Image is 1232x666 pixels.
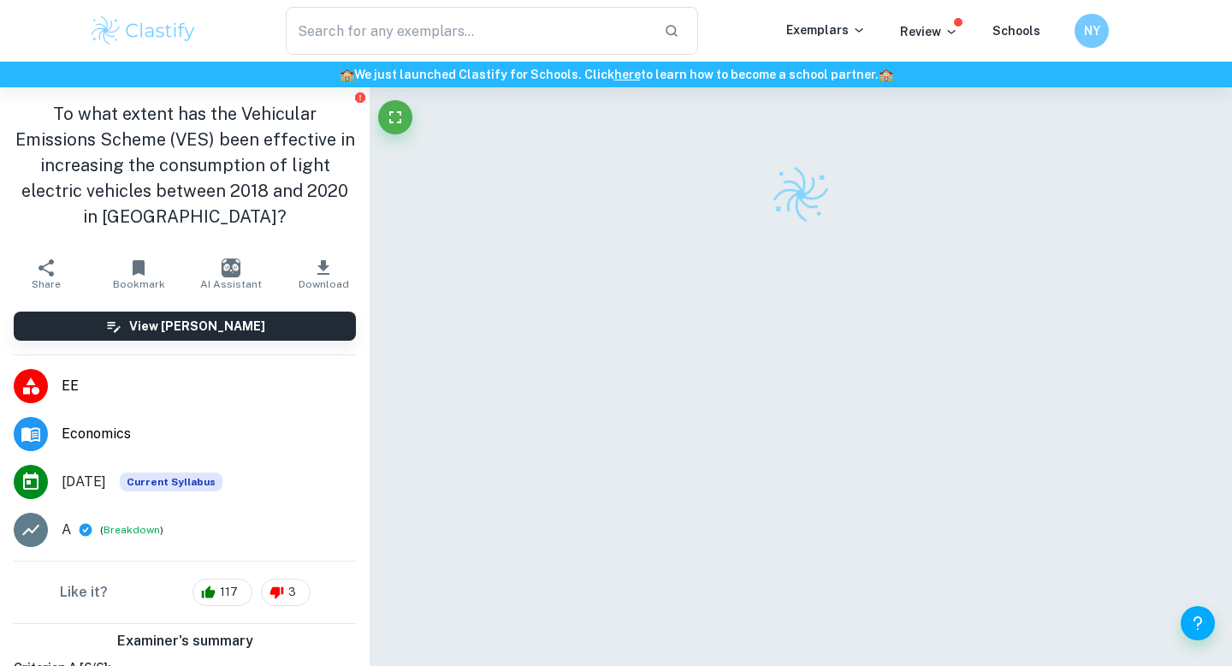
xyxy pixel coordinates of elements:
span: [DATE] [62,472,106,492]
div: 3 [261,579,311,606]
span: Bookmark [113,278,165,290]
p: Review [900,22,958,41]
span: 3 [279,584,305,601]
span: 🏫 [879,68,893,81]
button: View [PERSON_NAME] [14,312,356,341]
button: Breakdown [104,522,160,538]
span: 117 [210,584,247,601]
h6: NY [1082,21,1102,40]
span: 🏫 [340,68,354,81]
button: AI Assistant [185,250,277,298]
a: here [614,68,641,81]
img: Clastify logo [768,162,833,227]
a: Schools [992,24,1040,38]
p: Exemplars [786,21,866,39]
h6: Examiner's summary [7,631,363,651]
h1: To what extent has the Vehicular Emissions Scheme (VES) been effective in increasing the consumpt... [14,101,356,229]
span: ( ) [100,522,163,538]
button: Bookmark [92,250,185,298]
button: Report issue [353,91,366,104]
input: Search for any exemplars... [286,7,650,55]
img: AI Assistant [222,259,240,277]
span: Share [32,278,61,290]
span: Download [299,278,349,290]
span: Current Syllabus [120,473,222,491]
h6: View [PERSON_NAME] [129,317,265,336]
div: 117 [192,579,252,606]
div: This exemplar is based on the current syllabus. Feel free to refer to it for inspiration/ideas wh... [120,473,222,491]
button: NY [1075,14,1109,48]
button: Download [277,250,370,298]
span: Economics [62,424,356,444]
span: EE [62,376,356,396]
button: Fullscreen [378,100,412,134]
p: A [62,520,71,540]
h6: Like it? [60,582,108,603]
h6: We just launched Clastify for Schools. Click to learn how to become a school partner. [3,65,1229,84]
span: AI Assistant [200,278,262,290]
button: Help and Feedback [1181,606,1215,640]
img: Clastify logo [89,14,198,48]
